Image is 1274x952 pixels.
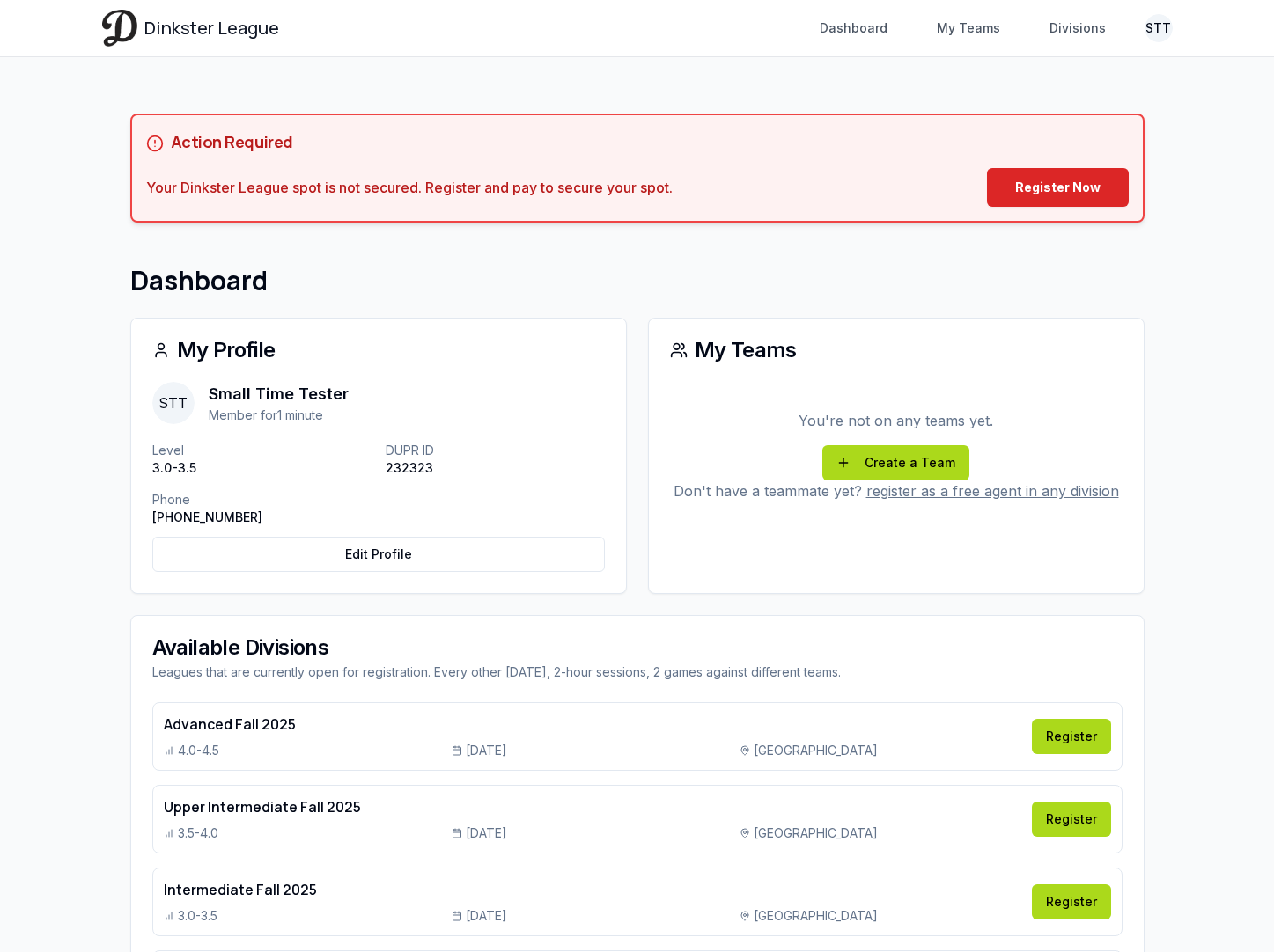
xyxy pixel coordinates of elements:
[102,10,279,46] a: Dinkster League
[146,177,673,198] div: Your Dinkster League spot is not secured. Register and pay to secure your spot.
[144,16,279,40] span: Dinkster League
[171,129,293,154] h5: Action Required
[754,742,878,759] span: [GEOGRAPHIC_DATA]
[1032,884,1111,919] a: Register
[386,442,605,459] p: DUPR ID
[1039,12,1116,44] a: Divisions
[102,10,137,46] img: Dinkster
[1191,873,1248,926] iframe: chat widget
[754,824,878,842] span: [GEOGRAPHIC_DATA]
[152,491,372,509] p: Phone
[1032,719,1111,754] a: Register
[670,340,1123,361] div: My Teams
[152,442,372,459] p: Level
[1032,802,1111,837] a: Register
[466,742,507,759] span: [DATE]
[754,907,878,925] span: [GEOGRAPHIC_DATA]
[152,537,605,572] a: Edit Profile
[178,824,218,842] span: 3.5-4.0
[130,265,1145,297] h1: Dashboard
[152,382,195,424] span: STT
[152,663,1123,681] div: Leagues that are currently open for registration. Every other [DATE], 2-hour sessions, 2 games ag...
[152,509,372,526] p: [PHONE_NUMBER]
[987,168,1129,207] a: Register Now
[152,340,605,361] div: My Profile
[670,410,1123,431] p: You're not on any teams yet.
[178,907,217,925] span: 3.0-3.5
[866,482,1119,500] a: register as a free agent in any division
[809,12,898,44] a: Dashboard
[164,796,1021,817] h4: Upper Intermediate Fall 2025
[466,824,507,842] span: [DATE]
[822,445,969,480] a: Create a Team
[152,459,372,477] p: 3.0-3.5
[209,382,349,406] p: Small Time Tester
[386,459,605,477] p: 232323
[209,406,349,424] p: Member for 1 minute
[670,480,1123,502] p: Don't have a teammate yet?
[926,12,1011,44] a: My Teams
[178,742,219,759] span: 4.0-4.5
[152,637,1123,658] div: Available Divisions
[164,714,1021,735] h4: Advanced Fall 2025
[1145,14,1173,42] button: STT
[466,907,507,925] span: [DATE]
[164,879,1021,900] h4: Intermediate Fall 2025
